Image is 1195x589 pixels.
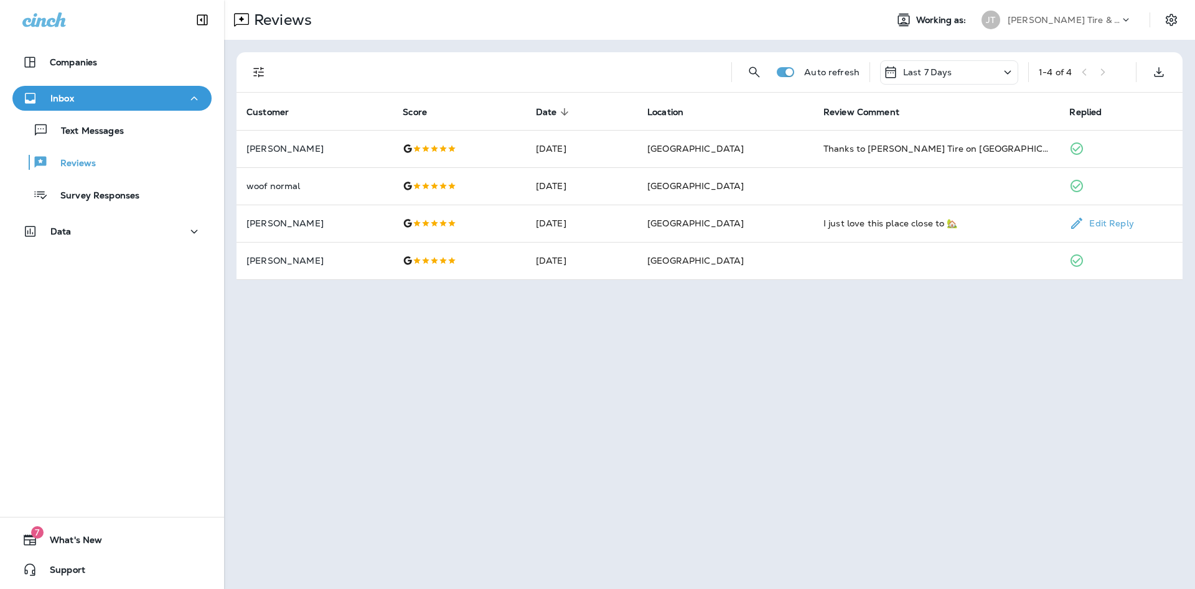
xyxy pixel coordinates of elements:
button: Filters [246,60,271,85]
span: Location [647,107,683,118]
button: Support [12,557,212,582]
td: [DATE] [526,167,637,205]
span: Replied [1069,107,1102,118]
span: Review Comment [823,106,916,118]
p: Inbox [50,93,74,103]
button: Data [12,219,212,244]
td: [DATE] [526,242,637,279]
span: [GEOGRAPHIC_DATA] [647,255,744,266]
p: Last 7 Days [903,67,952,77]
span: Working as: [916,15,969,26]
span: Review Comment [823,107,899,118]
p: woof normal [246,181,383,191]
span: Support [37,565,85,580]
button: Collapse Sidebar [185,7,220,32]
span: Replied [1069,106,1118,118]
span: Customer [246,107,289,118]
span: Score [403,107,427,118]
td: [DATE] [526,205,637,242]
p: [PERSON_NAME] [246,144,383,154]
button: Inbox [12,86,212,111]
span: Location [647,106,700,118]
div: Thanks to Jensen Tire on South 97th Street in Omaha checking the electrical system on my Chevy Tr... [823,142,1050,155]
p: Companies [50,57,97,67]
p: [PERSON_NAME] [246,218,383,228]
div: I just love this place close to 🏡 [823,217,1050,230]
span: [GEOGRAPHIC_DATA] [647,218,744,229]
p: Data [50,226,72,236]
p: [PERSON_NAME] [246,256,383,266]
span: Score [403,106,443,118]
p: Text Messages [49,126,124,137]
button: Companies [12,50,212,75]
button: Text Messages [12,117,212,143]
p: [PERSON_NAME] Tire & Auto [1008,15,1120,25]
span: What's New [37,535,102,550]
p: Reviews [249,11,312,29]
span: Date [536,107,557,118]
p: Reviews [48,158,96,170]
button: Survey Responses [12,182,212,208]
div: JT [982,11,1000,29]
p: Edit Reply [1084,218,1133,228]
button: Settings [1160,9,1183,31]
td: [DATE] [526,130,637,167]
p: Auto refresh [804,67,860,77]
span: Customer [246,106,305,118]
span: [GEOGRAPHIC_DATA] [647,180,744,192]
button: Search Reviews [742,60,767,85]
span: Date [536,106,573,118]
button: Export as CSV [1146,60,1171,85]
button: Reviews [12,149,212,175]
p: Survey Responses [48,190,139,202]
button: 7What's New [12,527,212,552]
div: 1 - 4 of 4 [1039,67,1072,77]
span: [GEOGRAPHIC_DATA] [647,143,744,154]
span: 7 [31,526,44,539]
